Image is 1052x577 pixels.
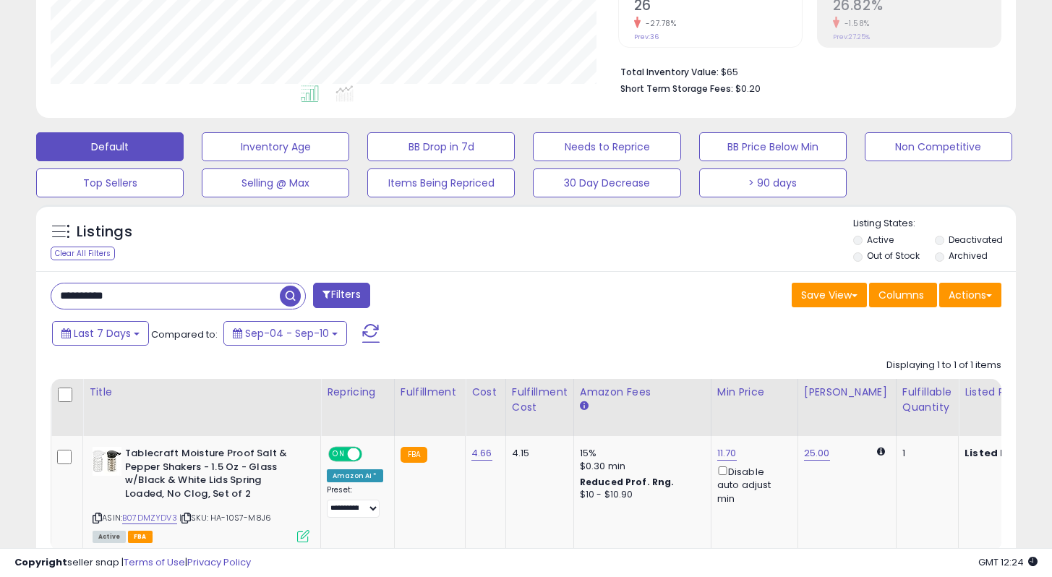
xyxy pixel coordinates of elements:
[327,469,383,482] div: Amazon AI *
[360,448,383,461] span: OFF
[804,446,830,461] a: 25.00
[124,555,185,569] a: Terms of Use
[14,556,251,570] div: seller snap | |
[717,385,792,400] div: Min Price
[620,62,991,80] li: $65
[187,555,251,569] a: Privacy Policy
[792,283,867,307] button: Save View
[580,385,705,400] div: Amazon Fees
[886,359,1001,372] div: Displaying 1 to 1 of 1 items
[580,447,700,460] div: 15%
[512,447,563,460] div: 4.15
[620,82,733,95] b: Short Term Storage Fees:
[179,512,271,523] span: | SKU: HA-10S7-M8J6
[202,168,349,197] button: Selling @ Max
[949,234,1003,246] label: Deactivated
[512,385,568,415] div: Fulfillment Cost
[878,288,924,302] span: Columns
[699,168,847,197] button: > 90 days
[902,385,952,415] div: Fulfillable Quantity
[36,168,184,197] button: Top Sellers
[223,321,347,346] button: Sep-04 - Sep-10
[804,385,890,400] div: [PERSON_NAME]
[580,460,700,473] div: $0.30 min
[471,446,492,461] a: 4.66
[965,446,1030,460] b: Listed Price:
[51,247,115,260] div: Clear All Filters
[580,489,700,501] div: $10 - $10.90
[77,222,132,242] h5: Listings
[245,326,329,341] span: Sep-04 - Sep-10
[717,446,737,461] a: 11.70
[151,328,218,341] span: Compared to:
[122,512,177,524] a: B07DMZYDV3
[869,283,937,307] button: Columns
[699,132,847,161] button: BB Price Below Min
[128,531,153,543] span: FBA
[978,555,1038,569] span: 2025-09-18 12:24 GMT
[401,385,459,400] div: Fulfillment
[865,132,1012,161] button: Non Competitive
[471,385,500,400] div: Cost
[867,234,894,246] label: Active
[533,132,680,161] button: Needs to Reprice
[401,447,427,463] small: FBA
[367,132,515,161] button: BB Drop in 7d
[580,476,675,488] b: Reduced Prof. Rng.
[833,33,870,41] small: Prev: 27.25%
[867,249,920,262] label: Out of Stock
[641,18,677,29] small: -27.78%
[74,326,131,341] span: Last 7 Days
[313,283,369,308] button: Filters
[939,283,1001,307] button: Actions
[580,400,589,413] small: Amazon Fees.
[620,66,719,78] b: Total Inventory Value:
[330,448,348,461] span: ON
[533,168,680,197] button: 30 Day Decrease
[89,385,315,400] div: Title
[36,132,184,161] button: Default
[853,217,1016,231] p: Listing States:
[14,555,67,569] strong: Copyright
[52,321,149,346] button: Last 7 Days
[327,385,388,400] div: Repricing
[839,18,870,29] small: -1.58%
[367,168,515,197] button: Items Being Repriced
[327,485,383,518] div: Preset:
[634,33,659,41] small: Prev: 36
[735,82,761,95] span: $0.20
[93,447,121,476] img: 51mHtMfLR-L._SL40_.jpg
[202,132,349,161] button: Inventory Age
[902,447,947,460] div: 1
[949,249,988,262] label: Archived
[93,531,126,543] span: All listings currently available for purchase on Amazon
[717,463,787,505] div: Disable auto adjust min
[125,447,301,504] b: Tablecraft Moisture Proof Salt & Pepper Shakers - 1.5 Oz - Glass w/Black & White Lids Spring Load...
